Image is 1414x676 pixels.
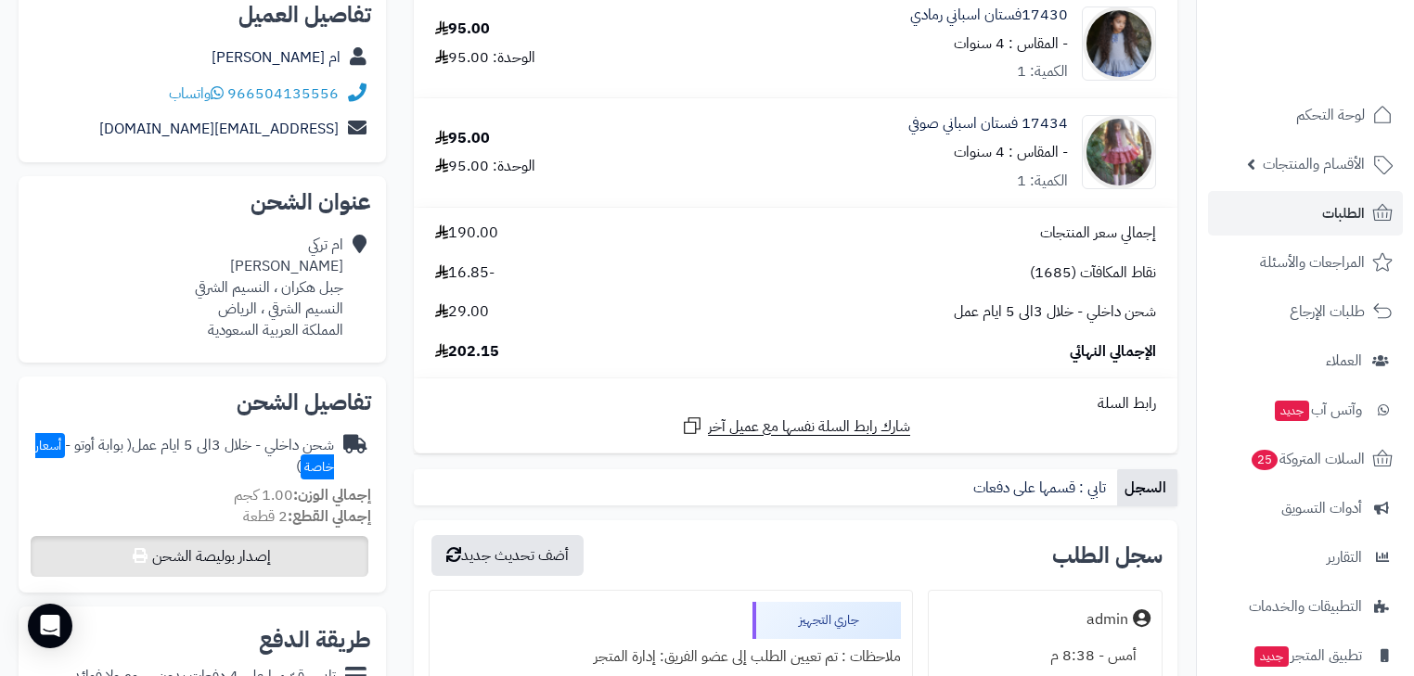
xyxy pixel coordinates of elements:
[708,416,910,438] span: شارك رابط السلة نفسها مع عميل آخر
[441,639,901,675] div: ملاحظات : تم تعيين الطلب إلى عضو الفريق: إدارة المتجر
[33,191,371,213] h2: عنوان الشحن
[1208,240,1403,285] a: المراجعات والأسئلة
[31,536,368,577] button: إصدار بوليصة الشحن
[1017,61,1068,83] div: الكمية: 1
[1208,93,1403,137] a: لوحة التحكم
[954,141,1068,163] small: - المقاس : 4 سنوات
[435,223,498,244] span: 190.00
[1086,609,1128,631] div: admin
[1208,289,1403,334] a: طلبات الإرجاع
[33,4,371,26] h2: تفاصيل العميل
[1250,446,1365,472] span: السلات المتروكة
[1273,397,1362,423] span: وآتس آب
[1290,299,1365,325] span: طلبات الإرجاع
[752,602,901,639] div: جاري التجهيز
[435,128,490,149] div: 95.00
[1208,486,1403,530] a: أدوات التسويق
[1208,437,1403,481] a: السلات المتروكة25
[1070,341,1156,363] span: الإجمالي النهائي
[954,301,1156,323] span: شحن داخلي - خلال 3الى 5 ايام عمل
[1052,544,1163,567] h3: سجل الطلب
[99,118,339,140] a: [EMAIL_ADDRESS][DOMAIN_NAME]
[435,341,499,363] span: 202.15
[1253,643,1362,669] span: تطبيق المتجر
[288,505,371,528] strong: إجمالي القطع:
[431,535,584,576] button: أضف تحديث جديد
[28,604,72,648] div: Open Intercom Messenger
[1030,262,1156,284] span: نقاط المكافآت (1685)
[435,262,495,284] span: -16.85
[1083,115,1155,189] img: 1700407404-17434-90x90.png
[293,484,371,506] strong: إجمالي الوزن:
[35,433,334,479] span: أسعار خاصة
[435,19,490,40] div: 95.00
[33,391,371,414] h2: تفاصيل الشحن
[435,47,535,69] div: الوحدة: 95.00
[243,505,371,528] small: 2 قطعة
[169,83,224,105] a: واتساب
[681,415,910,438] a: شارك رابط السلة نفسها مع عميل آخر
[1040,223,1156,244] span: إجمالي سعر المنتجات
[1208,535,1403,580] a: التقارير
[1263,151,1365,177] span: الأقسام والمنتجات
[954,32,1068,55] small: - المقاس : 4 سنوات
[1260,249,1365,275] span: المراجعات والأسئلة
[910,5,1068,26] a: 17430فستان اسباني رمادي
[1327,544,1362,570] span: التقارير
[1208,191,1403,236] a: الطلبات
[421,393,1170,415] div: رابط السلة
[212,46,341,69] a: ام [PERSON_NAME]
[1252,450,1279,471] span: 25
[435,301,489,323] span: 29.00
[227,83,339,105] a: 966504135556
[940,638,1150,674] div: أمس - 8:38 م
[1288,43,1396,82] img: logo-2.png
[1326,348,1362,374] span: العملاء
[1254,646,1289,667] span: جديد
[33,435,334,478] div: شحن داخلي - خلال 3الى 5 ايام عمل
[1275,401,1309,421] span: جديد
[1249,593,1362,619] span: التطبيقات والخدمات
[435,156,535,177] div: الوحدة: 95.00
[1281,495,1362,521] span: أدوات التسويق
[1322,200,1365,226] span: الطلبات
[195,235,343,340] div: ام تركي [PERSON_NAME] جبل هكران ، النسيم الشرقي النسيم الشرقي ، الرياض المملكة العربية السعودية
[1017,171,1068,192] div: الكمية: 1
[1208,584,1403,629] a: التطبيقات والخدمات
[35,434,334,478] span: ( بوابة أوتو - )
[1208,338,1403,383] a: العملاء
[908,113,1068,134] a: 17434 فستان اسباني صوفي
[1208,388,1403,432] a: وآتس آبجديد
[259,629,371,651] h2: طريقة الدفع
[234,484,371,506] small: 1.00 كجم
[1117,469,1177,506] a: السجل
[1083,6,1155,81] img: 1700405613-17430-90x90.png
[966,469,1117,506] a: تابي : قسمها على دفعات
[1296,102,1365,128] span: لوحة التحكم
